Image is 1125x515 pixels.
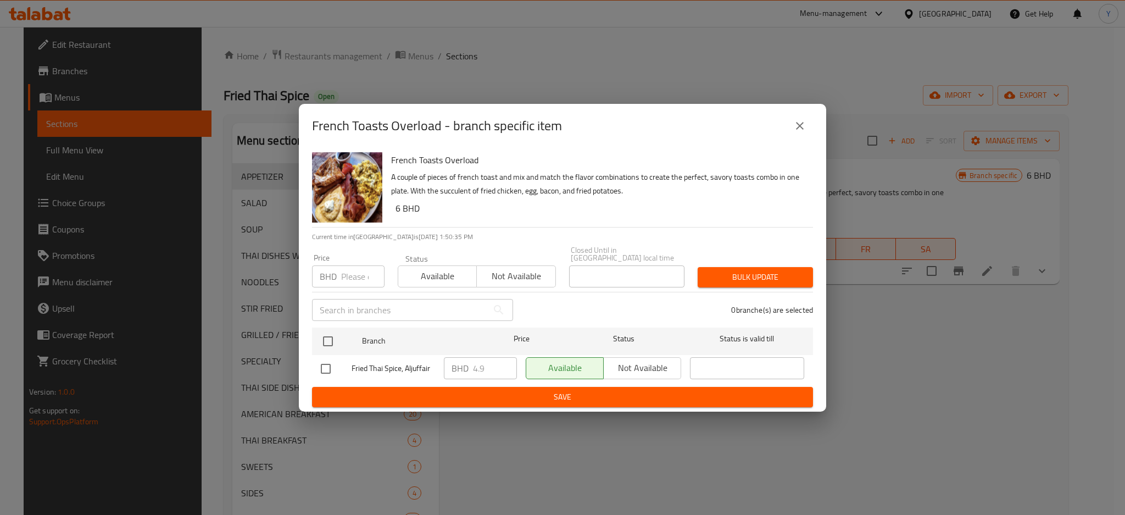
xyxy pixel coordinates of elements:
input: Please enter price [473,357,517,379]
h6: 6 BHD [396,201,804,216]
input: Search in branches [312,299,488,321]
h2: French Toasts Overload - branch specific item [312,117,562,135]
input: Please enter price [341,265,385,287]
span: Save [321,390,804,404]
p: BHD [320,270,337,283]
span: Available [403,268,472,284]
p: BHD [452,362,469,375]
p: A couple of pieces of french toast and mix and match the flavor combinations to create the perfec... [391,170,804,198]
span: Fried Thai Spice, Aljuffair [352,362,435,375]
button: Available [398,265,477,287]
img: French Toasts Overload [312,152,382,223]
button: Save [312,387,813,407]
p: Current time in [GEOGRAPHIC_DATA] is [DATE] 1:50:35 PM [312,232,813,242]
span: Status [567,332,681,346]
button: Bulk update [698,267,813,287]
button: close [787,113,813,139]
button: Not available [476,265,555,287]
span: Bulk update [706,270,804,284]
span: Not available [481,268,551,284]
span: Branch [362,334,476,348]
h6: French Toasts Overload [391,152,804,168]
span: Price [485,332,558,346]
p: 0 branche(s) are selected [731,304,813,315]
span: Status is valid till [690,332,804,346]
